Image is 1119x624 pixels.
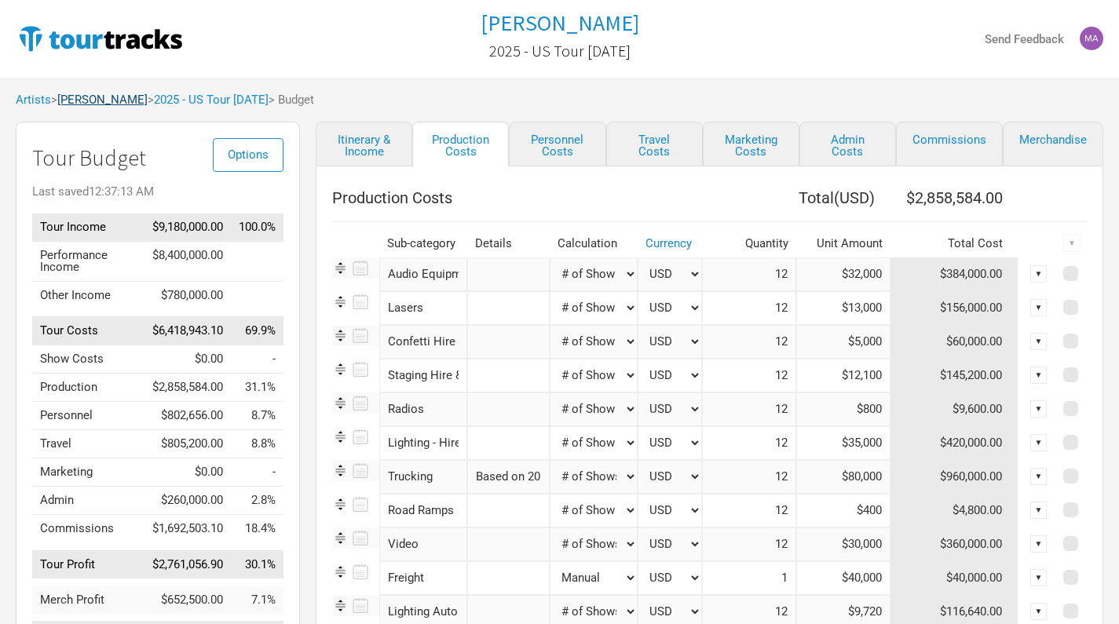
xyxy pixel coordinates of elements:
input: Cost per day [796,325,890,359]
div: Staging Hire & Build [379,359,467,392]
h2: 2025 - US Tour [DATE] [489,42,631,60]
td: $960,000.00 [890,460,1018,494]
input: Cost per show [796,460,890,494]
td: $145,200.00 [890,359,1018,392]
td: $6,418,943.10 [144,317,231,345]
div: ▼ [1030,299,1048,316]
a: Production Costs [412,122,509,166]
a: Personnel Costs [509,122,605,166]
a: 2025 - US Tour [DATE] [489,35,631,68]
td: Commissions [32,515,144,543]
div: ▼ [1030,400,1048,418]
div: Last saved 12:37:13 AM [32,186,283,198]
td: Tour Profit [32,550,144,578]
input: Cost per day [796,494,890,527]
strong: Send Feedback [985,32,1064,46]
div: ▼ [1030,265,1048,283]
td: $360,000.00 [890,527,1018,561]
td: $60,000.00 [890,325,1018,359]
a: Itinerary & Income [316,122,412,166]
img: Re-order [332,597,349,614]
h1: Tour Budget [32,146,283,170]
input: Cost per day [796,291,890,325]
div: Lasers [379,291,467,325]
input: Cost per day [796,392,890,426]
img: TourTracks [16,23,185,54]
a: Admin Costs [799,122,896,166]
a: Travel Costs [606,122,703,166]
span: Production Costs [332,188,452,207]
img: Re-order [332,496,349,513]
div: Audio Equipment [379,257,467,291]
span: > [51,94,148,106]
td: $1,692,503.10 [144,515,231,543]
a: Artists [16,93,51,107]
div: ▼ [1030,468,1048,485]
div: Freight [379,561,467,595]
td: $802,656.00 [144,402,231,430]
td: Other Income as % of Tour Income [231,281,283,309]
td: $805,200.00 [144,430,231,458]
td: Merch Profit as % of Tour Income [231,586,283,614]
td: Admin [32,487,144,515]
td: Performance Income [32,241,144,281]
td: $780,000.00 [144,281,231,309]
img: mattchequer [1080,27,1103,50]
span: > Budget [269,94,314,106]
td: $384,000.00 [890,257,1018,291]
button: Options [213,138,283,172]
td: Personnel [32,402,144,430]
div: ▼ [1030,333,1048,350]
th: $2,858,584.00 [890,182,1018,213]
h1: [PERSON_NAME] [481,9,639,37]
td: Travel [32,430,144,458]
input: Based on 20 trucks [467,460,550,494]
td: Admin as % of Tour Income [231,487,283,515]
td: Tour Income as % of Tour Income [231,213,283,242]
td: $4,800.00 [890,494,1018,527]
td: Show Costs [32,345,144,374]
img: Re-order [332,429,349,445]
a: Commissions [896,122,1003,166]
input: Cost per day [796,257,890,291]
td: $9,600.00 [890,392,1018,426]
th: Quantity [702,230,796,257]
a: Currency [645,236,692,250]
div: Lighting - Hire [379,426,467,460]
span: > [148,94,269,106]
td: $2,858,584.00 [144,374,231,402]
td: Tour Costs as % of Tour Income [231,317,283,345]
img: Re-order [332,327,349,344]
img: Re-order [332,564,349,580]
input: Cost per day [796,426,890,460]
td: $652,500.00 [144,586,231,614]
td: $260,000.00 [144,487,231,515]
a: [PERSON_NAME] [57,93,148,107]
th: Details [467,230,550,257]
div: Road Ramps [379,494,467,527]
img: Re-order [332,361,349,378]
div: ▼ [1030,367,1048,384]
div: ▼ [1030,603,1048,620]
img: Re-order [332,462,349,479]
td: Personnel as % of Tour Income [231,402,283,430]
td: $0.00 [144,458,231,487]
td: Tour Profit as % of Tour Income [231,550,283,578]
div: ▼ [1063,235,1081,252]
td: Merch Profit [32,586,144,614]
td: Performance Income as % of Tour Income [231,241,283,281]
input: Cost per day [796,359,890,392]
td: $9,180,000.00 [144,213,231,242]
a: 2025 - US Tour [DATE] [154,93,269,107]
a: Marketing Costs [703,122,799,166]
td: Marketing [32,458,144,487]
img: Re-order [332,260,349,276]
td: $156,000.00 [890,291,1018,325]
a: [PERSON_NAME] [481,11,639,35]
div: Radios [379,392,467,426]
div: ▼ [1030,434,1048,451]
div: Trucking [379,460,467,494]
th: Total ( USD ) [702,182,890,213]
div: Confetti Hire and Costs [379,325,467,359]
th: Unit Amount [796,230,890,257]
